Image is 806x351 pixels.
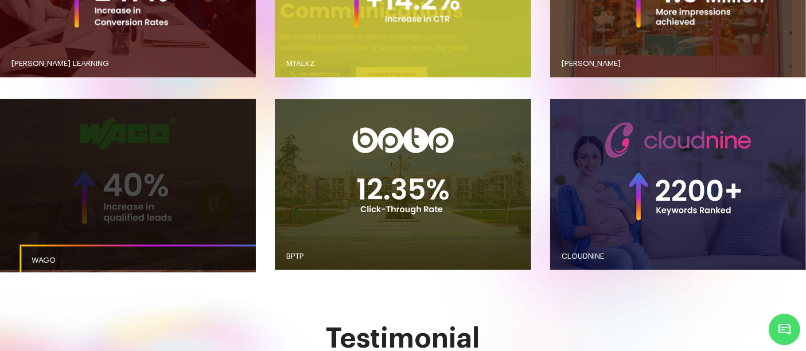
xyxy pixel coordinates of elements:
[275,99,531,270] button: BPTP
[275,240,531,272] a: BPTP
[769,314,800,345] span: Chat Widget
[550,48,806,80] a: [PERSON_NAME]
[562,60,621,68] span: [PERSON_NAME]
[550,240,806,272] a: CLOUDNINE
[286,60,315,68] span: MTALKZ
[275,48,531,80] a: MTALKZ
[32,256,56,264] span: WAGO
[562,252,604,260] span: CLOUDNINE
[550,99,806,270] button: CLOUDNINE
[11,60,109,68] span: [PERSON_NAME] LEARNING
[20,245,275,276] a: WAGO
[286,252,304,260] span: BPTP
